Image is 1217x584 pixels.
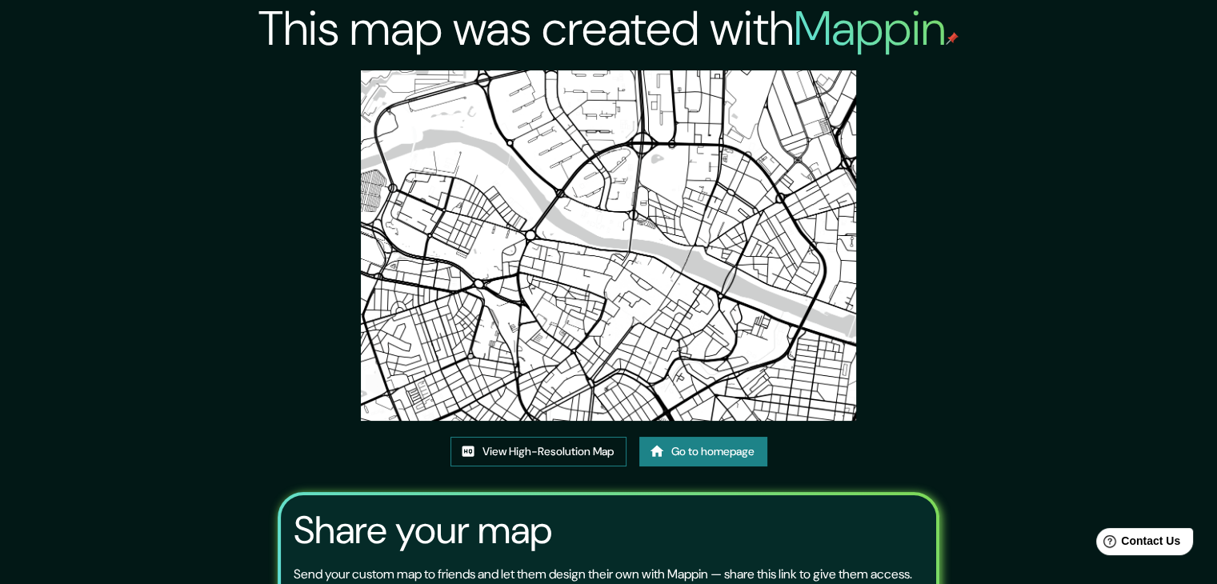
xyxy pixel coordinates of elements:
[361,70,856,421] img: created-map
[294,565,912,584] p: Send your custom map to friends and let them design their own with Mappin — share this link to gi...
[294,508,552,553] h3: Share your map
[639,437,767,466] a: Go to homepage
[946,32,959,45] img: mappin-pin
[1075,522,1199,566] iframe: Help widget launcher
[450,437,627,466] a: View High-Resolution Map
